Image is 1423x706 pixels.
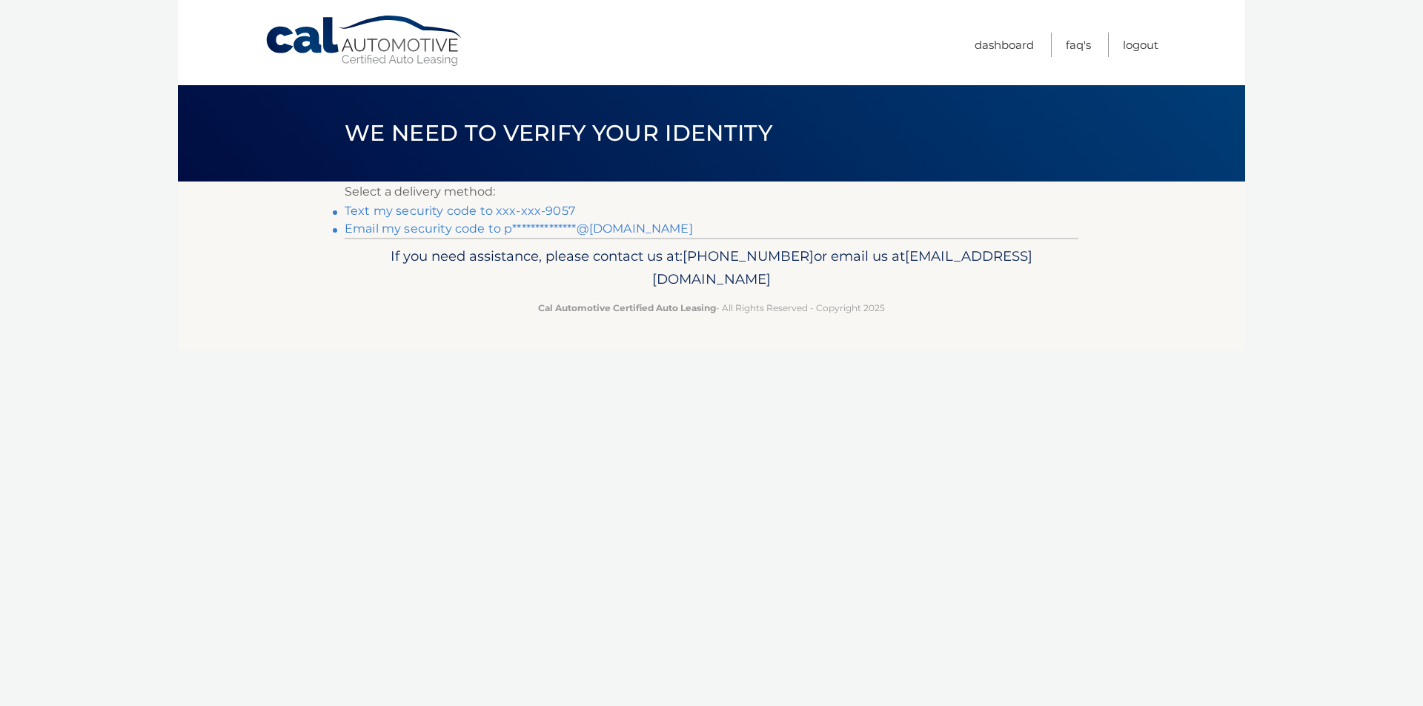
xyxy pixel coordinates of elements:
[345,119,772,147] span: We need to verify your identity
[354,244,1069,292] p: If you need assistance, please contact us at: or email us at
[975,33,1034,57] a: Dashboard
[1066,33,1091,57] a: FAQ's
[354,300,1069,316] p: - All Rights Reserved - Copyright 2025
[1123,33,1158,57] a: Logout
[538,302,716,313] strong: Cal Automotive Certified Auto Leasing
[265,15,465,67] a: Cal Automotive
[345,182,1078,202] p: Select a delivery method:
[345,204,575,218] a: Text my security code to xxx-xxx-9057
[683,247,814,264] span: [PHONE_NUMBER]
